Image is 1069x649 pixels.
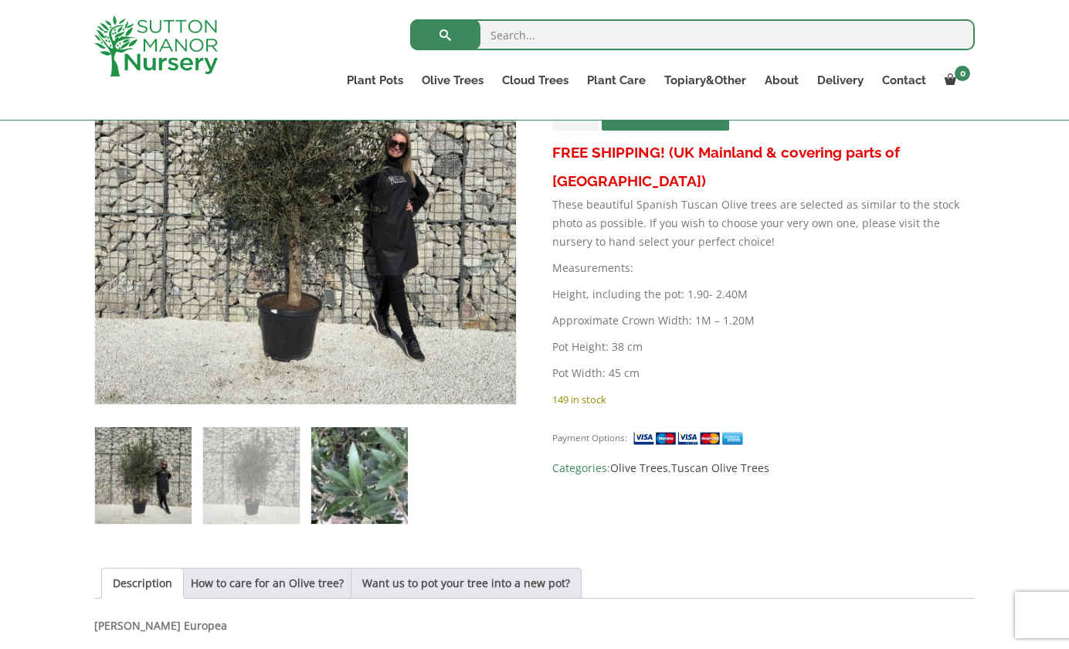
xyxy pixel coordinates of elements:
[94,15,218,76] img: logo
[610,460,668,475] a: Olive Trees
[338,70,412,91] a: Plant Pots
[552,364,975,382] p: Pot Width: 45 cm
[552,390,975,409] p: 149 in stock
[755,70,808,91] a: About
[362,569,570,598] a: Want us to pot your tree into a new pot?
[191,569,344,598] a: How to care for an Olive tree?
[633,430,748,447] img: payment supported
[203,427,300,524] img: Tuscan Olive Tree XXL 1.90 - 2.40 - Image 2
[552,195,975,251] p: These beautiful Spanish Tuscan Olive trees are selected as similar to the stock photo as possible...
[655,70,755,91] a: Topiary&Other
[935,70,975,91] a: 0
[873,70,935,91] a: Contact
[955,66,970,81] span: 0
[311,427,408,524] img: Tuscan Olive Tree XXL 1.90 - 2.40 - Image 3
[552,432,627,443] small: Payment Options:
[552,459,975,477] span: Categories: ,
[578,70,655,91] a: Plant Care
[552,338,975,356] p: Pot Height: 38 cm
[552,285,975,304] p: Height, including the pot: 1.90- 2.40M
[95,427,192,524] img: Tuscan Olive Tree XXL 1.90 - 2.40
[552,259,975,277] p: Measurements:
[113,569,172,598] a: Description
[493,70,578,91] a: Cloud Trees
[552,138,975,195] h3: FREE SHIPPING! (UK Mainland & covering parts of [GEOGRAPHIC_DATA])
[671,460,769,475] a: Tuscan Olive Trees
[552,311,975,330] p: Approximate Crown Width: 1M – 1.20M
[410,19,975,50] input: Search...
[808,70,873,91] a: Delivery
[412,70,493,91] a: Olive Trees
[94,618,227,633] b: [PERSON_NAME] Europea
